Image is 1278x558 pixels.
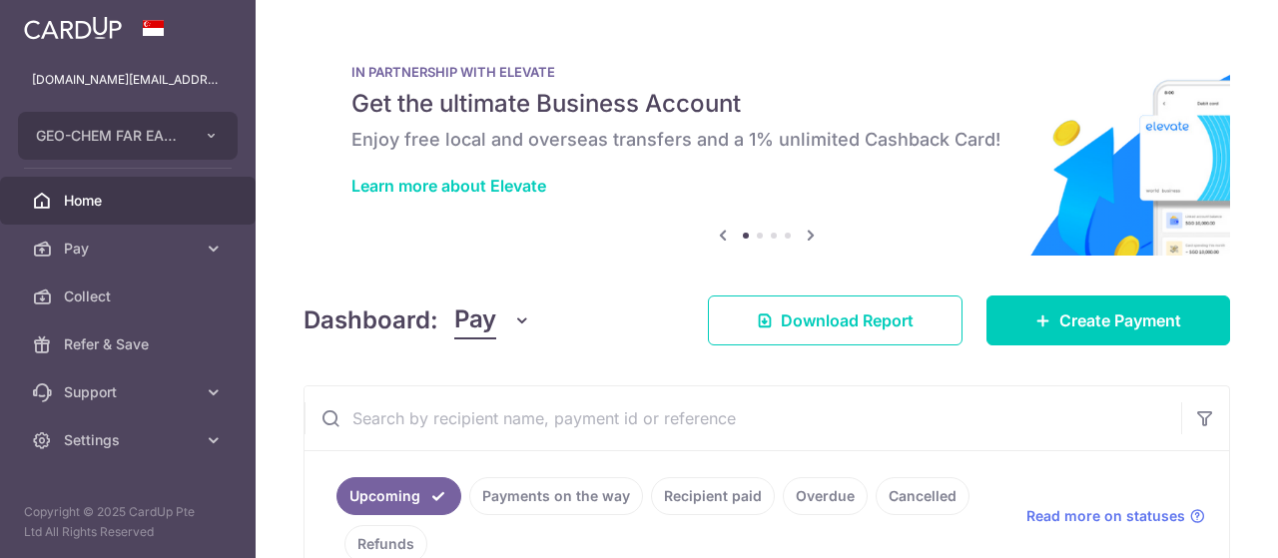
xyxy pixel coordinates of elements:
[24,16,122,40] img: CardUp
[351,176,546,196] a: Learn more about Elevate
[64,430,196,450] span: Settings
[651,477,775,515] a: Recipient paid
[351,64,1182,80] p: IN PARTNERSHIP WITH ELEVATE
[36,126,184,146] span: GEO-CHEM FAR EAST PTE LTD
[1026,506,1185,526] span: Read more on statuses
[32,70,224,90] p: [DOMAIN_NAME][EMAIL_ADDRESS][DOMAIN_NAME]
[18,112,238,160] button: GEO-CHEM FAR EAST PTE LTD
[64,382,196,402] span: Support
[64,191,196,211] span: Home
[64,239,196,259] span: Pay
[469,477,643,515] a: Payments on the way
[708,295,962,345] a: Download Report
[304,32,1230,256] img: Renovation banner
[351,128,1182,152] h6: Enjoy free local and overseas transfers and a 1% unlimited Cashback Card!
[1026,506,1205,526] a: Read more on statuses
[783,477,868,515] a: Overdue
[304,302,438,338] h4: Dashboard:
[336,477,461,515] a: Upcoming
[781,308,914,332] span: Download Report
[454,301,531,339] button: Pay
[351,88,1182,120] h5: Get the ultimate Business Account
[305,386,1181,450] input: Search by recipient name, payment id or reference
[64,286,196,306] span: Collect
[64,334,196,354] span: Refer & Save
[986,295,1230,345] a: Create Payment
[876,477,969,515] a: Cancelled
[1059,308,1181,332] span: Create Payment
[454,301,496,339] span: Pay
